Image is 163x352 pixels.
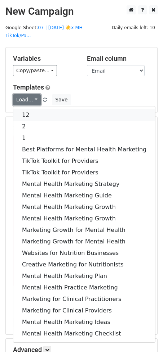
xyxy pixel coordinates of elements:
a: 2 [13,121,155,132]
h5: Email column [87,55,150,63]
a: Creative Marketing for Nutritionists [13,259,155,270]
a: Copy/paste... [13,65,57,76]
a: TikTok Toolkit for Providers [13,167,155,178]
a: TikTok Toolkit for Providers [13,155,155,167]
a: Marketing Growth for Mental Health [13,224,155,236]
a: Templates [13,83,44,91]
h5: Variables [13,55,76,63]
a: Mental Health Marketing Checklist [13,328,155,339]
a: Mental Health Practice Marketing [13,282,155,293]
a: Marketing Growth for Mental Health [13,236,155,247]
iframe: Chat Widget [127,317,163,352]
a: Mental Health Marketing Growth [13,213,155,224]
a: Marketing for Clinical Providers [13,305,155,316]
a: Best Platforms for Mental Health Marketing [13,144,155,155]
a: Mental Health Marketing Strategy [13,178,155,190]
button: Save [52,94,71,105]
a: Mental Health Marketing Growth [13,201,155,213]
a: Mental Health Marketing Plan [13,270,155,282]
a: 07 | [DATE] ☀️x MH TikTok/Pa... [5,25,83,38]
a: Websites for Nutrition Businesses [13,247,155,259]
span: Daily emails left: 10 [109,24,158,32]
a: Mental Health Marketing Guide [13,190,155,201]
small: Google Sheet: [5,25,83,38]
a: Marketing for Clinical Practitioners [13,293,155,305]
h2: New Campaign [5,5,158,18]
a: Daily emails left: 10 [109,25,158,30]
a: 1 [13,132,155,144]
a: Load... [13,94,41,105]
a: Mental Health Marketing Ideas [13,316,155,328]
a: 12 [13,109,155,121]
